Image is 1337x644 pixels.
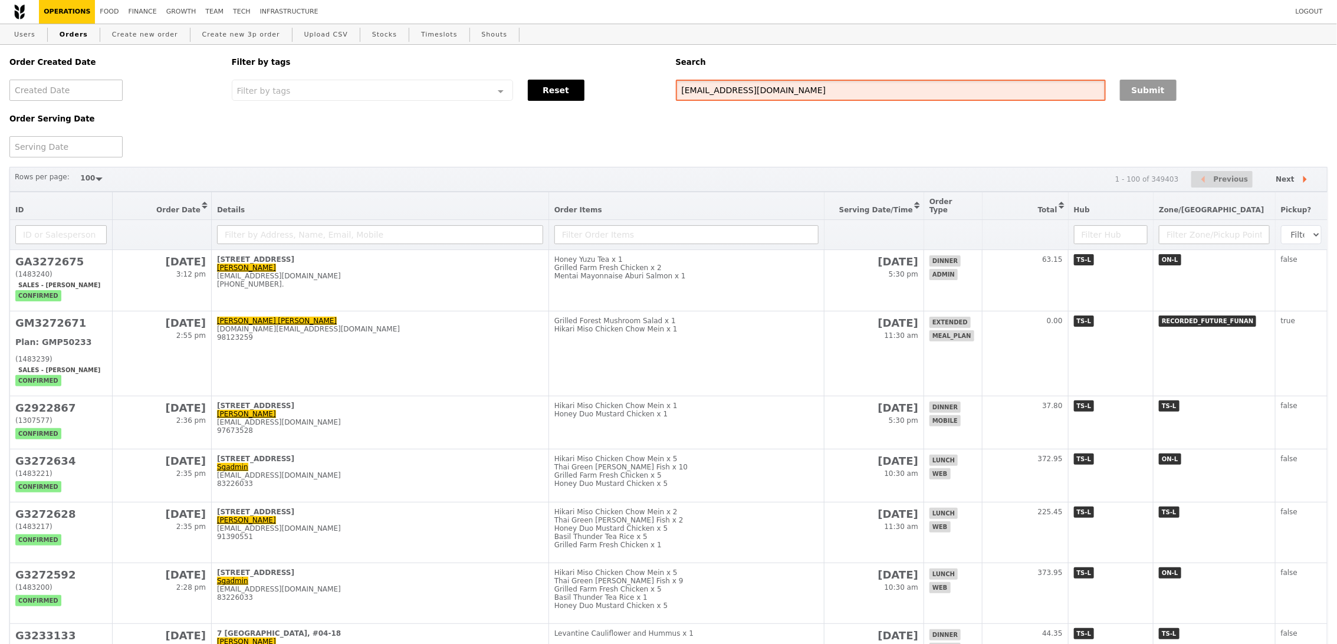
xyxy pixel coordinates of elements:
[15,534,61,546] span: confirmed
[554,629,819,638] div: Levantine Cauliflower and Hummus x 1
[217,280,543,288] div: [PHONE_NUMBER].
[1074,628,1095,639] span: TS-L
[217,524,543,533] div: [EMAIL_ADDRESS][DOMAIN_NAME]
[15,523,107,531] div: (1483217)
[15,508,107,520] h2: G3272628
[217,569,543,577] div: [STREET_ADDRESS]
[176,416,206,425] span: 2:36 pm
[217,264,276,272] a: [PERSON_NAME]
[554,471,819,479] div: Grilled Farm Fresh Chicken x 5
[416,24,462,45] a: Timeslots
[217,455,543,463] div: [STREET_ADDRESS]
[554,585,819,593] div: Grilled Farm Fresh Chicken x 5
[9,136,123,157] input: Serving Date
[1159,254,1181,265] span: ON-L
[889,270,918,278] span: 5:30 pm
[15,255,107,268] h2: GA3272675
[217,463,248,471] a: Sgadmin
[217,402,543,410] div: [STREET_ADDRESS]
[554,569,819,577] div: Hikari Miso Chicken Chow Mein x 5
[1159,206,1264,214] span: Zone/[GEOGRAPHIC_DATA]
[929,317,971,328] span: extended
[217,508,543,516] div: [STREET_ADDRESS]
[118,629,206,642] h2: [DATE]
[1074,225,1148,244] input: Filter Hub
[889,416,918,425] span: 5:30 pm
[217,577,248,585] a: Sgadmin
[830,629,918,642] h2: [DATE]
[15,355,107,363] div: (1483239)
[1281,317,1296,325] span: true
[830,317,918,329] h2: [DATE]
[15,569,107,581] h2: G3272592
[15,280,103,291] span: Sales - [PERSON_NAME]
[1042,402,1062,410] span: 37.80
[232,58,662,67] h5: Filter by tags
[1074,567,1095,579] span: TS-L
[1159,507,1180,518] span: TS-L
[217,410,276,418] a: [PERSON_NAME]
[554,317,819,325] div: Grilled Forest Mushroom Salad x 1
[300,24,353,45] a: Upload CSV
[118,569,206,581] h2: [DATE]
[15,583,107,592] div: (1483200)
[1266,171,1322,188] button: Next
[176,469,206,478] span: 2:35 pm
[554,272,819,280] div: Mentai Mayonnaise Aburi Salmon x 1
[9,58,218,67] h5: Order Created Date
[55,24,93,45] a: Orders
[217,471,543,479] div: [EMAIL_ADDRESS][DOMAIN_NAME]
[217,533,543,541] div: 91390551
[554,410,819,418] div: Honey Duo Mustard Chicken x 1
[1281,206,1312,214] span: Pickup?
[554,463,819,471] div: Thai Green [PERSON_NAME] Fish x 10
[885,331,918,340] span: 11:30 am
[118,402,206,414] h2: [DATE]
[929,330,974,341] span: meal_plan
[15,171,70,183] label: Rows per page:
[176,583,206,592] span: 2:28 pm
[554,577,819,585] div: Thai Green [PERSON_NAME] Fish x 9
[217,516,276,524] a: [PERSON_NAME]
[1074,507,1095,518] span: TS-L
[1074,206,1090,214] span: Hub
[15,206,24,214] span: ID
[1159,567,1181,579] span: ON-L
[1276,172,1295,186] span: Next
[118,317,206,329] h2: [DATE]
[554,516,819,524] div: Thai Green [PERSON_NAME] Fish x 2
[929,255,961,267] span: dinner
[1042,255,1062,264] span: 63.15
[554,264,819,272] div: Grilled Farm Fresh Chicken x 2
[554,602,819,610] div: Honey Duo Mustard Chicken x 5
[1074,254,1095,265] span: TS-L
[217,206,245,214] span: Details
[15,402,107,414] h2: G2922867
[15,469,107,478] div: (1483221)
[217,225,543,244] input: Filter by Address, Name, Email, Mobile
[176,270,206,278] span: 3:12 pm
[15,629,107,642] h2: G3233133
[929,415,961,426] span: mobile
[554,541,819,549] div: Grilled Farm Fresh Chicken x 1
[1281,402,1298,410] span: false
[1042,629,1062,638] span: 44.35
[107,24,183,45] a: Create new order
[217,629,543,638] div: 7 [GEOGRAPHIC_DATA], #04-18
[830,455,918,467] h2: [DATE]
[118,455,206,467] h2: [DATE]
[9,24,40,45] a: Users
[1281,508,1298,516] span: false
[15,595,61,606] span: confirmed
[830,402,918,414] h2: [DATE]
[217,333,543,341] div: 98123259
[554,508,819,516] div: Hikari Miso Chicken Chow Mein x 2
[929,569,958,580] span: lunch
[14,4,25,19] img: Grain logo
[198,24,285,45] a: Create new 3p order
[554,206,602,214] span: Order Items
[929,582,950,593] span: web
[15,317,107,329] h2: GM3272671
[477,24,513,45] a: Shouts
[176,523,206,531] span: 2:35 pm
